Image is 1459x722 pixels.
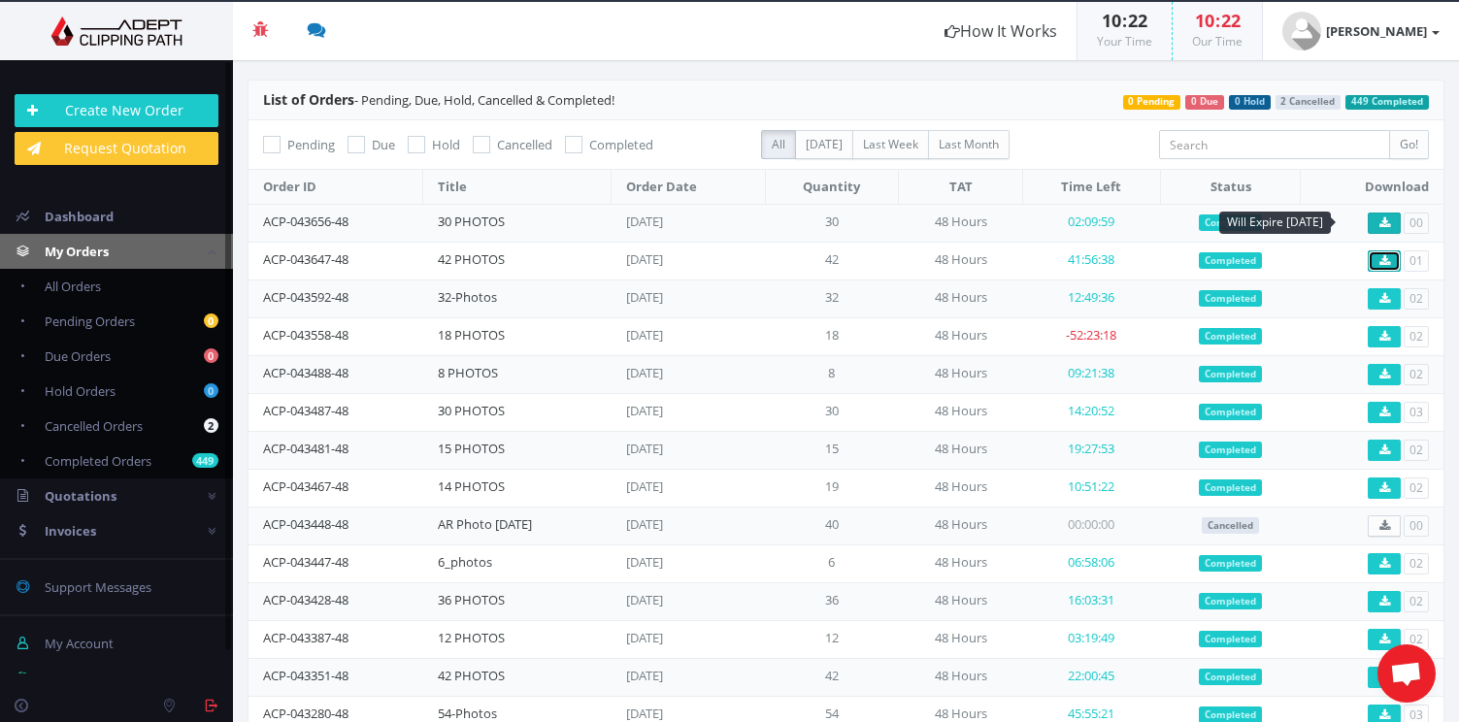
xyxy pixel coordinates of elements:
[898,355,1022,393] td: 48 Hours
[1023,242,1161,279] td: 41:56:38
[765,317,898,355] td: 18
[612,620,766,658] td: [DATE]
[1199,366,1262,383] span: Completed
[765,431,898,469] td: 15
[45,208,114,225] span: Dashboard
[15,16,218,46] img: Adept Graphics
[1121,9,1128,32] span: :
[1159,130,1390,159] input: Search
[1128,9,1147,32] span: 22
[249,170,423,205] th: Order ID
[765,507,898,544] td: 40
[438,705,497,722] a: 54-Photos
[1192,33,1243,49] small: Our Time
[438,402,505,419] a: 30 PHOTOS
[898,204,1022,242] td: 48 Hours
[765,620,898,658] td: 12
[761,130,796,159] label: All
[1199,593,1262,610] span: Completed
[612,431,766,469] td: [DATE]
[1389,130,1429,159] input: Go!
[612,317,766,355] td: [DATE]
[765,582,898,620] td: 36
[1219,212,1331,234] div: Will Expire [DATE]
[1199,631,1262,648] span: Completed
[1160,170,1300,205] th: Status
[438,364,498,381] a: 8 PHOTOS
[438,326,505,344] a: 18 PHOTOS
[898,242,1022,279] td: 48 Hours
[438,288,497,306] a: 32-Photos
[432,136,460,153] span: Hold
[898,507,1022,544] td: 48 Hours
[765,204,898,242] td: 30
[263,364,348,381] a: ACP-043488-48
[612,507,766,544] td: [DATE]
[204,313,218,328] b: 0
[612,279,766,317] td: [DATE]
[45,487,116,505] span: Quotations
[1214,9,1221,32] span: :
[1023,469,1161,507] td: 10:51:22
[1023,204,1161,242] td: 02:09:59
[263,591,348,608] a: ACP-043428-48
[45,635,114,652] span: My Account
[765,355,898,393] td: 8
[1023,393,1161,431] td: 14:20:52
[898,317,1022,355] td: 48 Hours
[612,544,766,582] td: [DATE]
[45,312,135,330] span: Pending Orders
[1199,214,1262,232] span: Completed
[898,658,1022,696] td: 48 Hours
[898,393,1022,431] td: 48 Hours
[1023,544,1161,582] td: 06:58:06
[765,242,898,279] td: 42
[1097,33,1152,49] small: Your Time
[1023,658,1161,696] td: 22:00:45
[852,130,929,159] label: Last Week
[45,278,101,295] span: All Orders
[612,469,766,507] td: [DATE]
[765,544,898,582] td: 6
[45,522,96,540] span: Invoices
[1199,479,1262,497] span: Completed
[612,170,766,205] th: Order Date
[612,582,766,620] td: [DATE]
[1199,252,1262,270] span: Completed
[263,667,348,684] a: ACP-043351-48
[438,213,505,230] a: 30 PHOTOS
[263,629,348,646] a: ACP-043387-48
[45,243,109,260] span: My Orders
[1276,95,1342,110] span: 2 Cancelled
[898,544,1022,582] td: 48 Hours
[1023,279,1161,317] td: 12:49:36
[898,469,1022,507] td: 48 Hours
[1282,12,1321,50] img: user_default.jpg
[1102,9,1121,32] span: 10
[1199,442,1262,459] span: Completed
[1202,517,1259,535] span: Cancelled
[1199,290,1262,308] span: Completed
[612,204,766,242] td: [DATE]
[45,452,151,470] span: Completed Orders
[263,90,354,109] span: List of Orders
[15,94,218,127] a: Create New Order
[1023,317,1161,355] td: -52:23:18
[1023,355,1161,393] td: 09:21:38
[438,477,505,495] a: 14 PHOTOS
[898,279,1022,317] td: 48 Hours
[438,629,505,646] a: 12 PHOTOS
[204,348,218,363] b: 0
[438,667,505,684] a: 42 PHOTOS
[612,658,766,696] td: [DATE]
[15,132,218,165] a: Request Quotation
[1023,431,1161,469] td: 19:27:53
[45,417,143,435] span: Cancelled Orders
[612,393,766,431] td: [DATE]
[372,136,395,153] span: Due
[1221,9,1241,32] span: 22
[1199,555,1262,573] span: Completed
[1123,95,1181,110] span: 0 Pending
[1195,9,1214,32] span: 10
[612,355,766,393] td: [DATE]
